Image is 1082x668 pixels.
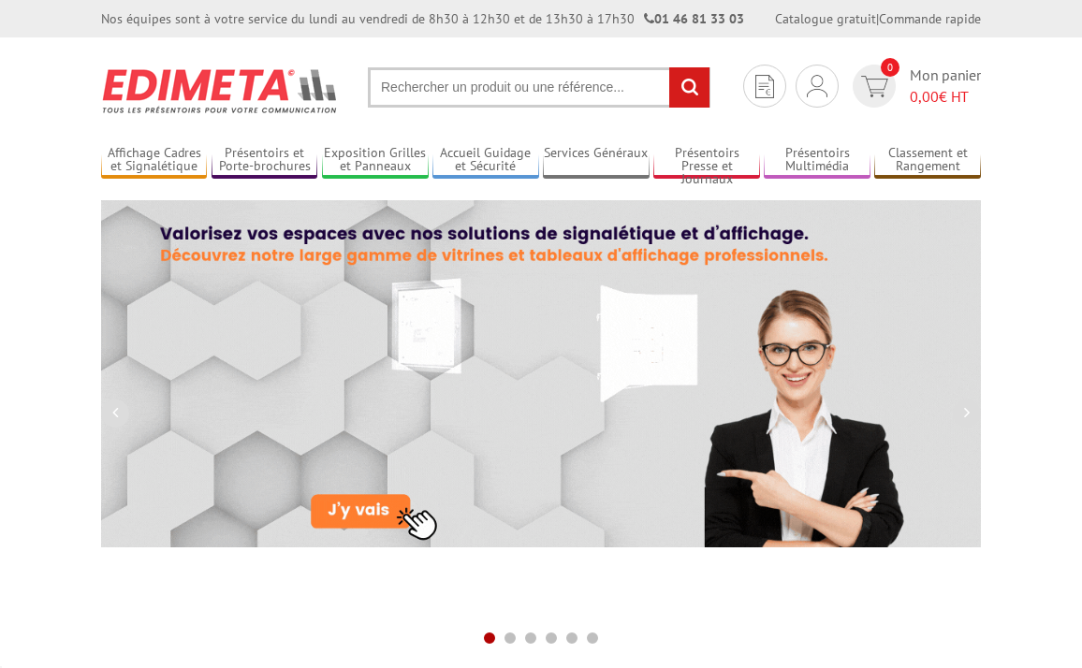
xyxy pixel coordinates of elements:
span: € HT [910,86,981,108]
span: 0,00 [910,87,939,106]
img: devis rapide [861,76,888,97]
strong: 01 46 81 33 03 [644,10,744,27]
a: Catalogue gratuit [775,10,876,27]
a: devis rapide 0 Mon panier 0,00€ HT [848,65,981,108]
input: Rechercher un produit ou une référence... [368,67,710,108]
div: Nos équipes sont à votre service du lundi au vendredi de 8h30 à 12h30 et de 13h30 à 17h30 [101,9,744,28]
a: Classement et Rangement [874,145,980,176]
a: Présentoirs et Porte-brochures [212,145,317,176]
a: Affichage Cadres et Signalétique [101,145,207,176]
span: Mon panier [910,65,981,108]
a: Accueil Guidage et Sécurité [432,145,538,176]
a: Services Généraux [543,145,649,176]
a: Commande rapide [879,10,981,27]
a: Présentoirs Presse et Journaux [653,145,759,176]
div: | [775,9,981,28]
img: devis rapide [755,75,774,98]
span: 0 [881,58,899,77]
img: Présentoir, panneau, stand - Edimeta - PLV, affichage, mobilier bureau, entreprise [101,56,340,125]
img: devis rapide [807,75,827,97]
a: Exposition Grilles et Panneaux [322,145,428,176]
a: Présentoirs Multimédia [764,145,870,176]
input: rechercher [669,67,709,108]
